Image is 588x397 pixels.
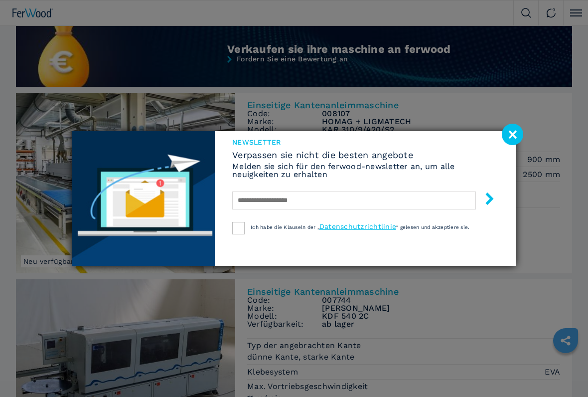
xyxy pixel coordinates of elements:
span: “ gelesen und akzeptiere sie. [396,224,469,230]
span: Verpassen sie nicht die besten angebote [232,151,498,160]
span: Newsletter [232,139,498,146]
a: Datenschutzrichtlinie [319,222,396,230]
img: Newsletter image [72,131,215,266]
h6: Melden sie sich für den ferwood-newsletter an, um alle neuigkeiten zu erhalten [232,163,498,179]
span: Ich habe die Klauseln der „ [251,224,319,230]
button: submit-button [473,189,496,212]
